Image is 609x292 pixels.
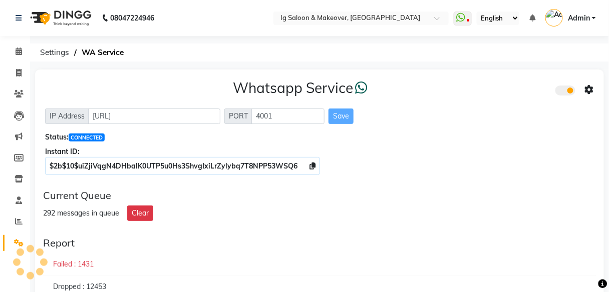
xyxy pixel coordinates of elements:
span: PORT [224,108,252,124]
div: Report [43,237,596,249]
div: Failed : 1431 [43,253,596,276]
input: Sizing example input [251,108,325,124]
input: Sizing example input [88,108,220,124]
span: Admin [568,13,590,23]
span: $2b$10$uiZjiVqgN4DHbalK0UTP5u0Hs3ShvgIxiLrZylybq7T8NPP53WSQ6 [50,161,297,170]
img: logo [26,4,94,32]
b: 08047224946 [110,4,154,32]
h3: Whatsapp Service [233,79,368,96]
span: Settings [35,43,74,61]
div: Current Queue [43,189,596,201]
button: Clear [127,205,153,221]
div: Status: [45,132,594,142]
span: CONNECTED [69,133,105,141]
div: 292 messages in queue [43,208,119,218]
img: Admin [545,9,563,26]
span: WA Service [77,43,129,61]
span: IP Address [45,108,89,124]
div: Instant ID: [45,146,594,157]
